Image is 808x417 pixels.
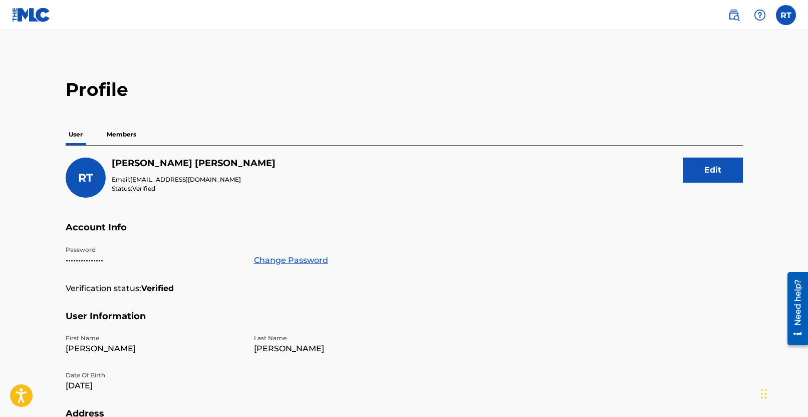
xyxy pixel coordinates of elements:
p: Last Name [254,334,430,343]
button: Edit [683,158,743,183]
span: RT [78,171,93,185]
strong: Verified [141,283,174,295]
p: User [66,124,86,145]
p: Verification status: [66,283,141,295]
p: Date Of Birth [66,371,242,380]
p: [PERSON_NAME] [254,343,430,355]
div: Help [750,5,770,25]
p: ••••••••••••••• [66,254,242,266]
h5: User Information [66,311,743,334]
h5: Robert Teehan [112,158,276,169]
h2: Profile [66,78,743,101]
iframe: Chat Widget [758,369,808,417]
span: [EMAIL_ADDRESS][DOMAIN_NAME] [130,176,241,183]
p: Email: [112,175,276,184]
p: [PERSON_NAME] [66,343,242,355]
p: Status: [112,184,276,193]
a: Change Password [254,254,328,266]
a: Public Search [724,5,744,25]
iframe: Resource Center [780,267,808,350]
p: First Name [66,334,242,343]
span: Verified [132,185,155,192]
p: Password [66,245,242,254]
img: help [754,9,766,21]
img: search [728,9,740,21]
p: Members [104,124,139,145]
div: User Menu [776,5,796,25]
img: MLC Logo [12,8,51,22]
h5: Account Info [66,222,743,245]
div: Drag [761,379,767,409]
p: [DATE] [66,380,242,392]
